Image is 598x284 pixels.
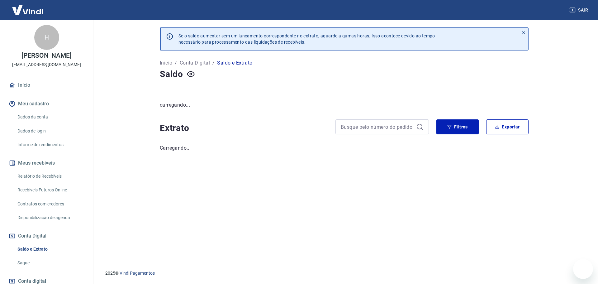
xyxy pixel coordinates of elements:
p: [EMAIL_ADDRESS][DOMAIN_NAME] [12,61,81,68]
p: Se o saldo aumentar sem um lançamento correspondente no extrato, aguarde algumas horas. Isso acon... [178,33,435,45]
a: Contratos com credores [15,198,86,210]
button: Filtros [436,119,479,134]
a: Saldo e Extrato [15,243,86,256]
a: Recebíveis Futuros Online [15,184,86,196]
img: Vindi [7,0,48,19]
p: Saldo e Extrato [217,59,252,67]
p: / [175,59,177,67]
a: Disponibilização de agenda [15,211,86,224]
h4: Saldo [160,68,183,80]
p: / [212,59,215,67]
p: carregando... [160,101,529,109]
input: Busque pelo número do pedido [341,122,414,132]
button: Sair [568,4,591,16]
h4: Extrato [160,122,328,134]
a: Dados de login [15,125,86,137]
a: Conta Digital [180,59,210,67]
div: H [34,25,59,50]
iframe: Button to launch messaging window [573,259,593,279]
a: Relatório de Recebíveis [15,170,86,183]
button: Exportar [486,119,529,134]
a: Vindi Pagamentos [120,271,155,276]
a: Saque [15,257,86,269]
p: 2025 © [105,270,583,277]
button: Meu cadastro [7,97,86,111]
a: Início [7,78,86,92]
a: Informe de rendimentos [15,138,86,151]
button: Meus recebíveis [7,156,86,170]
p: [PERSON_NAME] [21,52,71,59]
button: Conta Digital [7,229,86,243]
p: Carregando... [160,144,529,152]
a: Dados da conta [15,111,86,123]
a: Início [160,59,172,67]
